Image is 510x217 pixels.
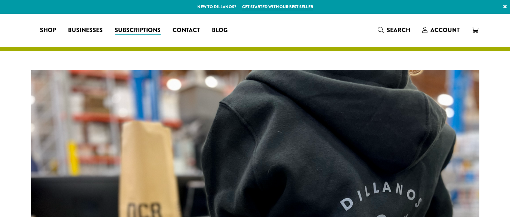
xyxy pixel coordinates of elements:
span: Shop [40,26,56,35]
a: Get started with our best seller [242,4,313,10]
span: Account [430,26,460,34]
span: Blog [212,26,228,35]
a: Search [372,24,416,36]
a: Shop [34,24,62,36]
span: Subscriptions [115,26,161,35]
span: Search [387,26,410,34]
span: Contact [173,26,200,35]
span: Businesses [68,26,103,35]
